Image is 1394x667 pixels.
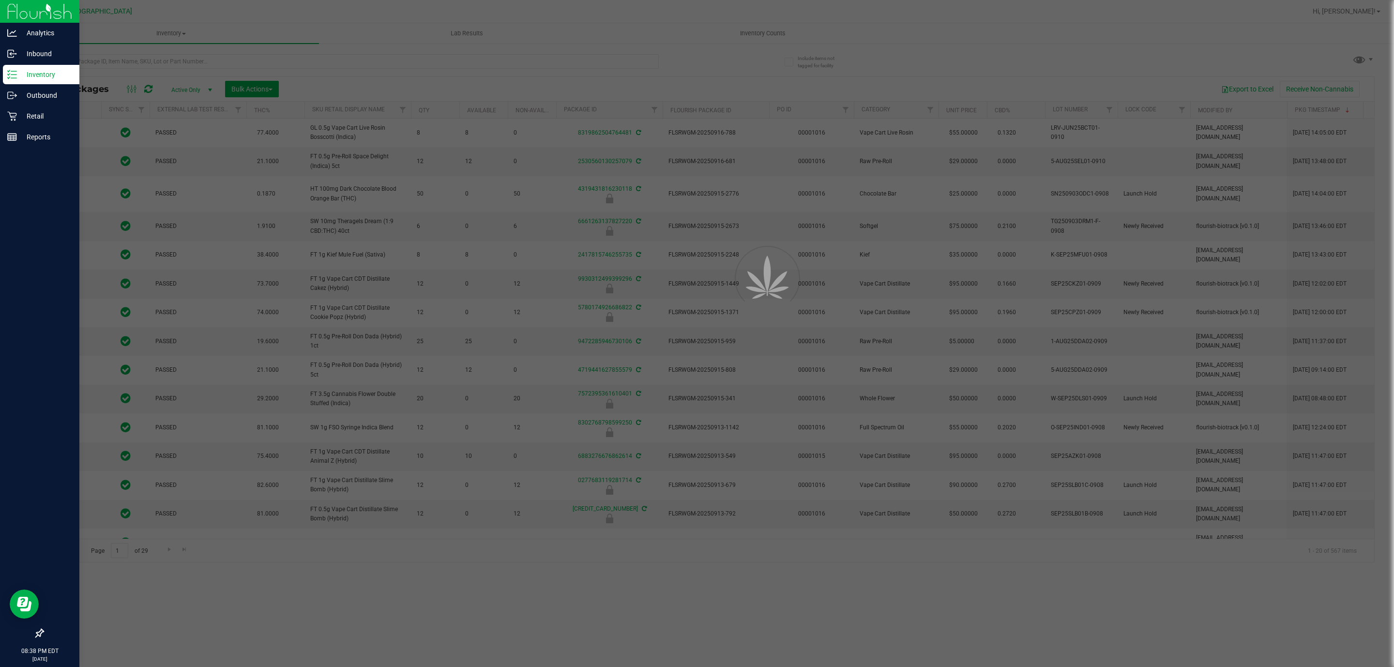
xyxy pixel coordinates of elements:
[17,69,75,80] p: Inventory
[7,49,17,59] inline-svg: Inbound
[10,590,39,619] iframe: Resource center
[17,48,75,60] p: Inbound
[7,28,17,38] inline-svg: Analytics
[17,90,75,101] p: Outbound
[4,647,75,655] p: 08:38 PM EDT
[7,111,17,121] inline-svg: Retail
[17,110,75,122] p: Retail
[17,27,75,39] p: Analytics
[7,91,17,100] inline-svg: Outbound
[4,655,75,663] p: [DATE]
[17,131,75,143] p: Reports
[7,70,17,79] inline-svg: Inventory
[7,132,17,142] inline-svg: Reports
